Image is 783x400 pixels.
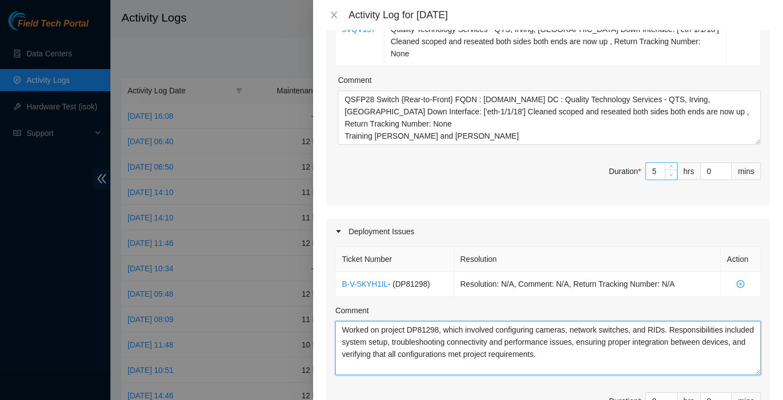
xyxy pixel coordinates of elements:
th: Ticket Number [336,247,454,272]
div: hrs [678,162,701,180]
span: Decrease Value [665,170,677,180]
div: Activity Log for [DATE] [348,9,770,21]
th: Resolution [454,247,721,272]
span: - ( DP81298 ) [388,280,430,288]
button: Close [326,10,342,20]
span: up [668,164,675,170]
span: close-circle [727,280,754,288]
div: Duration [609,165,641,177]
label: Comment [338,74,372,86]
span: caret-right [335,228,342,235]
a: B-V-5KYH1IL [342,280,388,288]
span: Increase Value [665,163,677,170]
textarea: Comment [335,321,761,375]
th: Action [721,247,761,272]
textarea: Comment [338,91,761,145]
td: Resolution: N/A, Comment: N/A, Return Tracking Number: N/A [454,272,721,297]
div: mins [732,162,761,180]
div: Deployment Issues [326,219,770,244]
label: Comment [335,304,369,317]
span: down [668,171,675,178]
span: close [330,10,338,19]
